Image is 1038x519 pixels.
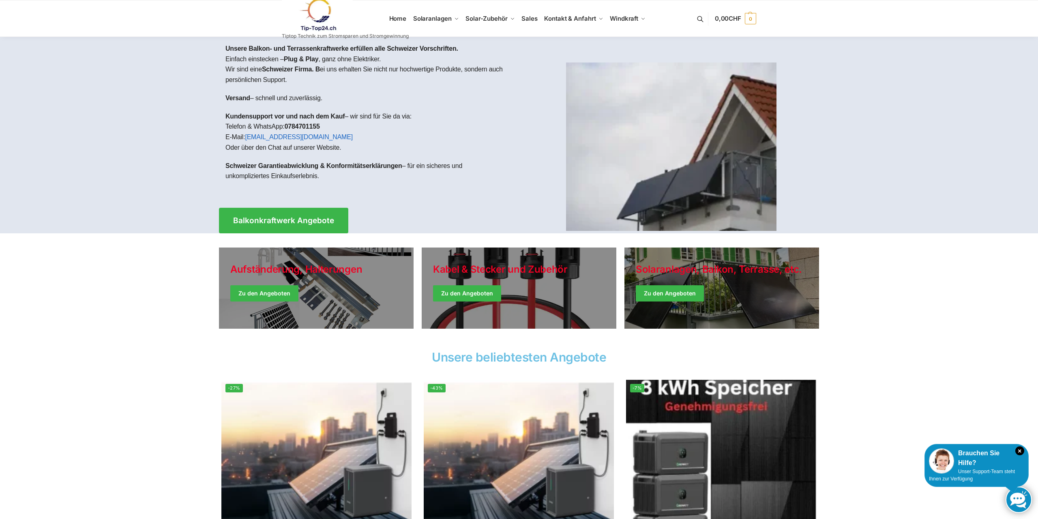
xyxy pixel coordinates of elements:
[465,15,508,22] span: Solar-Zubehör
[929,448,1024,468] div: Brauchen Sie Hilfe?
[624,248,819,329] a: Winter Jackets
[541,0,607,37] a: Kontakt & Anfahrt
[225,45,458,52] strong: Unsere Balkon- und Terrassenkraftwerke erfüllen alle Schweizer Vorschriften.
[233,217,334,224] span: Balkonkraftwerk Angebote
[521,15,538,22] span: Sales
[219,351,819,363] h2: Unsere beliebtesten Angebote
[282,34,409,39] p: Tiptop Technik zum Stromsparen und Stromgewinnung
[1015,446,1024,455] i: Schließen
[219,208,348,233] a: Balkonkraftwerk Angebote
[225,111,513,153] p: – wir sind für Sie da via: Telefon & WhatsApp: E-Mail: Oder über den Chat auf unserer Website.
[245,134,353,140] a: [EMAIL_ADDRESS][DOMAIN_NAME]
[225,95,250,101] strong: Versand
[745,13,756,24] span: 0
[284,56,319,62] strong: Plug & Play
[607,0,649,37] a: Windkraft
[285,123,320,130] strong: 0784701155
[462,0,518,37] a: Solar-Zubehör
[225,93,513,103] p: – schnell und zuverlässig.
[544,15,596,22] span: Kontakt & Anfahrt
[219,248,414,329] a: Holiday Style
[566,62,776,231] img: Home 1
[715,6,756,31] a: 0,00CHF 0
[225,161,513,181] p: – für ein sicheres und unkompliziertes Einkaufserlebnis.
[729,15,741,22] span: CHF
[413,15,452,22] span: Solaranlagen
[422,248,616,329] a: Holiday Style
[225,162,402,169] strong: Schweizer Garantieabwicklung & Konformitätserklärungen
[715,15,741,22] span: 0,00
[610,15,638,22] span: Windkraft
[929,469,1015,482] span: Unser Support-Team steht Ihnen zur Verfügung
[219,37,519,196] div: Einfach einstecken – , ganz ohne Elektriker.
[225,64,513,85] p: Wir sind eine ei uns erhalten Sie nicht nur hochwertige Produkte, sondern auch persönlichen Support.
[410,0,462,37] a: Solaranlagen
[225,113,345,120] strong: Kundensupport vor und nach dem Kauf
[929,448,954,474] img: Customer service
[518,0,541,37] a: Sales
[262,66,320,73] strong: Schweizer Firma. B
